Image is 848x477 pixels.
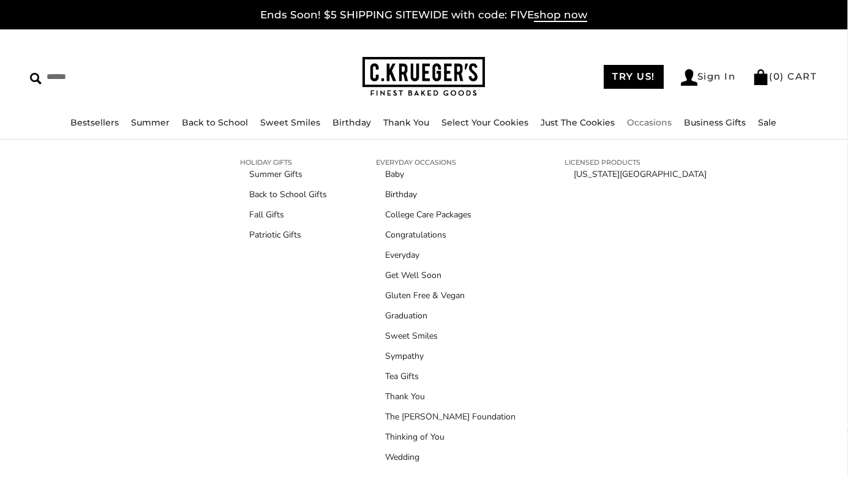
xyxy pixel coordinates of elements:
a: Wedding [385,451,525,464]
a: Baby [385,168,525,181]
a: HOLIDAY GIFTS [240,157,327,168]
a: Fall Gifts [249,208,336,221]
a: LICENSED PRODUCTS [565,157,707,168]
a: EVERYDAY OCCASIONS [376,157,516,168]
a: Birthday [385,188,525,201]
a: Gluten Free & Vegan [385,289,525,302]
a: Graduation [385,309,525,322]
a: Tea Gifts [385,370,525,383]
input: Search [30,67,214,86]
a: Everyday [385,249,525,261]
a: The [PERSON_NAME] Foundation [385,410,525,423]
a: Summer [131,117,170,128]
a: Sweet Smiles [385,329,525,342]
a: Summer Gifts [249,168,336,181]
a: TRY US! [604,65,664,89]
a: Select Your Cookies [441,117,528,128]
a: Occasions [627,117,672,128]
a: Sweet Smiles [260,117,320,128]
a: College Care Packages [385,208,525,221]
a: Congratulations [385,228,525,241]
a: Sign In [681,69,736,86]
a: (0) CART [752,70,817,82]
a: Thank You [383,117,429,128]
a: Thank You [385,390,525,403]
img: Account [681,69,697,86]
a: [US_STATE][GEOGRAPHIC_DATA] [574,168,716,181]
a: Patriotic Gifts [249,228,336,241]
span: shop now [534,9,587,22]
a: Get Well Soon [385,269,525,282]
a: Business Gifts [684,117,746,128]
a: Birthday [332,117,371,128]
iframe: Sign Up via Text for Offers [10,430,127,467]
a: Sale [758,117,776,128]
a: Ends Soon! $5 SHIPPING SITEWIDE with code: FIVEshop now [260,9,587,22]
a: Sympathy [385,350,525,362]
a: Back to School [182,117,248,128]
a: Back to School Gifts [249,188,336,201]
span: 0 [773,70,781,82]
a: Just The Cookies [541,117,615,128]
img: C.KRUEGER'S [362,57,485,97]
img: Search [30,73,42,85]
img: Bag [752,69,769,85]
a: Thinking of You [385,430,525,443]
a: Bestsellers [70,117,119,128]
